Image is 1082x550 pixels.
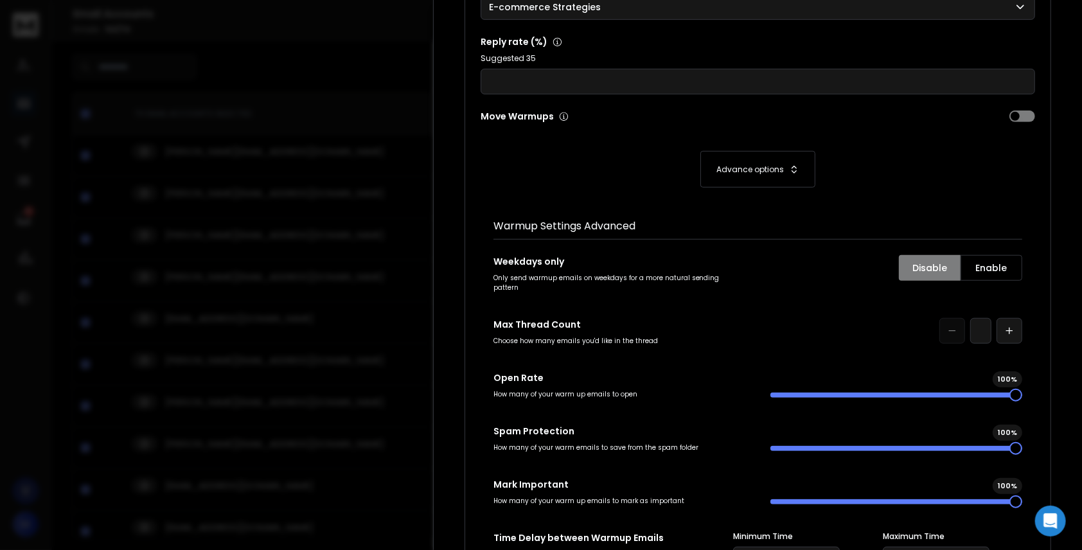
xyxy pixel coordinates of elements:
p: Spam Protection [493,425,745,438]
p: How many of your warm emails to save from the spam folder [493,443,745,452]
p: Suggested 35 [481,53,1035,64]
p: Mark Important [493,478,745,491]
p: Advance options [716,164,784,175]
p: Only send warmup emails on weekdays for a more natural sending pattern [493,273,745,292]
p: Move Warmups [481,110,754,123]
div: 100 % [993,478,1022,494]
div: 100 % [993,371,1022,387]
div: Open Intercom Messenger [1035,506,1066,537]
button: Enable [961,255,1022,281]
p: Choose how many emails you'd like in the thread [493,336,745,346]
div: 100 % [993,425,1022,441]
label: Minimum Time [733,531,873,542]
button: Disable [899,255,961,281]
p: How many of your warm up emails to open [493,389,745,399]
p: Weekdays only [493,255,745,268]
p: Open Rate [493,371,745,384]
button: Advance options [493,151,1022,188]
p: Max Thread Count [493,318,745,331]
h1: Warmup Settings Advanced [493,218,1022,234]
p: E-commerce Strategies [489,1,606,13]
p: Reply rate (%) [481,35,1035,48]
label: Maximum Time [883,531,1022,542]
p: Time Delay between Warmup Emails [493,531,728,544]
p: How many of your warm up emails to mark as important [493,496,745,506]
